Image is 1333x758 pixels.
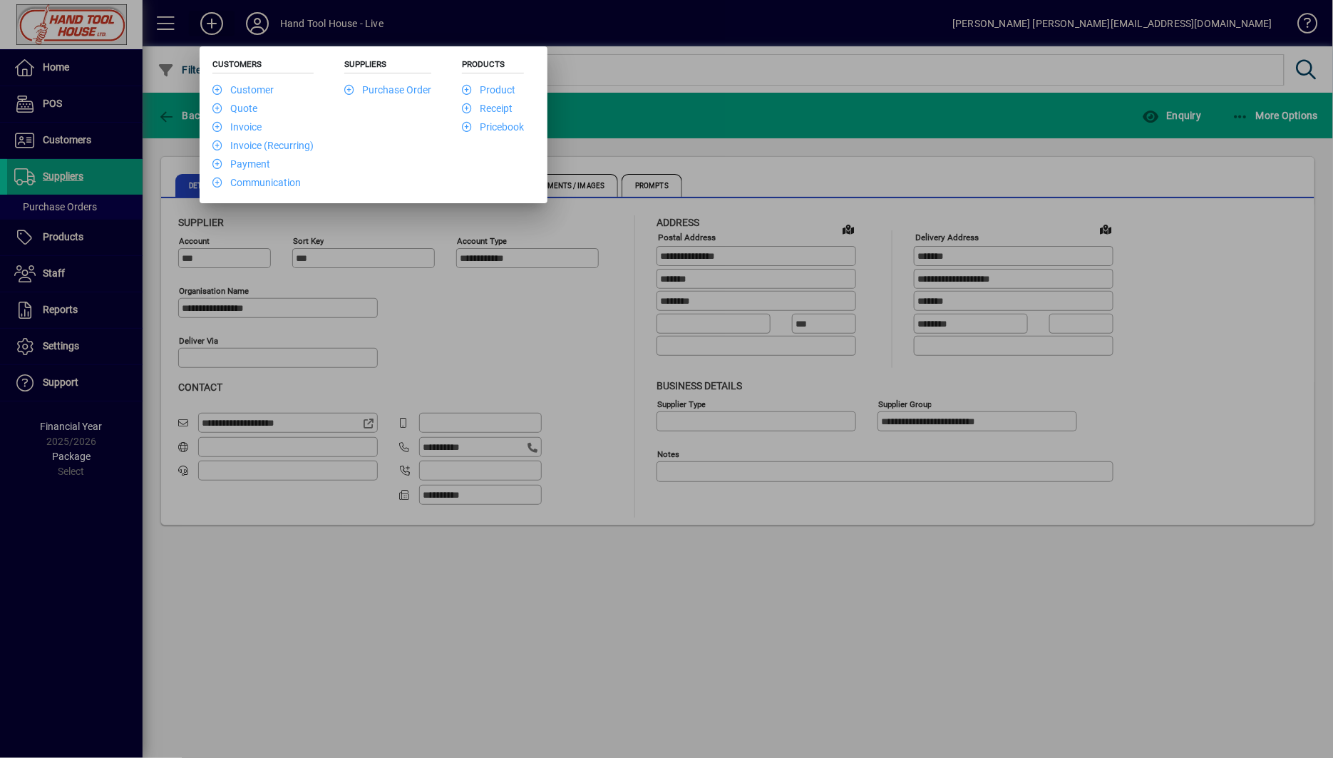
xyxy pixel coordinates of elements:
a: Invoice (Recurring) [212,140,314,151]
h5: Products [462,59,524,73]
a: Receipt [462,103,513,114]
a: Purchase Order [344,84,431,96]
a: Product [462,84,515,96]
a: Communication [212,177,301,188]
a: Customer [212,84,274,96]
a: Invoice [212,121,262,133]
h5: Customers [212,59,314,73]
a: Payment [212,158,270,170]
a: Pricebook [462,121,524,133]
h5: Suppliers [344,59,431,73]
a: Quote [212,103,257,114]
